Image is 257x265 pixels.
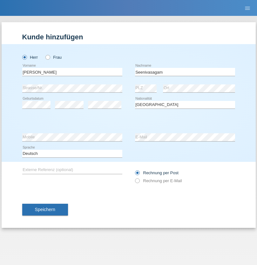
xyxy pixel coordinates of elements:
button: Speichern [22,204,68,216]
a: menu [241,6,254,10]
input: Frau [45,55,50,59]
input: Rechnung per Post [135,170,139,178]
label: Rechnung per Post [135,170,179,175]
h1: Kunde hinzufügen [22,33,235,41]
label: Rechnung per E-Mail [135,178,182,183]
i: menu [244,5,251,11]
span: Speichern [35,207,55,212]
input: Herr [22,55,26,59]
input: Rechnung per E-Mail [135,178,139,186]
label: Frau [45,55,62,60]
label: Herr [22,55,38,60]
